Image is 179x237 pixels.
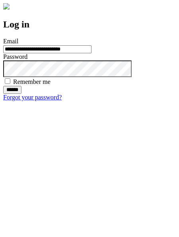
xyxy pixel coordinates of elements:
a: Forgot your password? [3,94,62,101]
label: Password [3,53,27,60]
label: Email [3,38,18,45]
h2: Log in [3,19,176,30]
label: Remember me [13,78,51,85]
img: logo-4e3dc11c47720685a147b03b5a06dd966a58ff35d612b21f08c02c0306f2b779.png [3,3,10,10]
